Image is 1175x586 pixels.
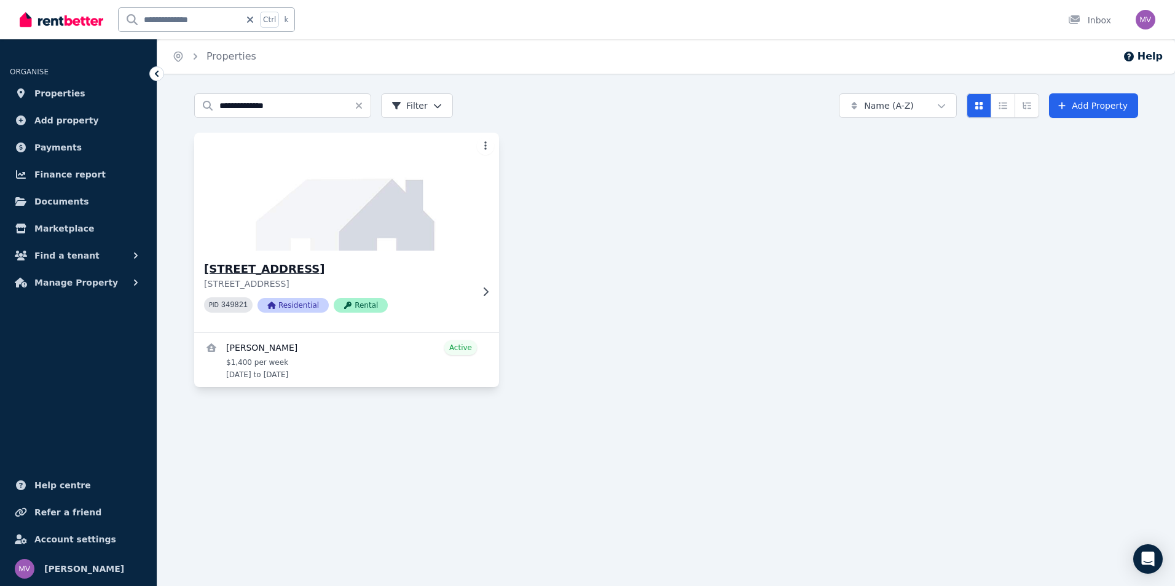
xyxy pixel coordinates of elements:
[15,559,34,579] img: Marisa Vecchio
[209,302,219,308] small: PID
[34,113,99,128] span: Add property
[1123,49,1163,64] button: Help
[1049,93,1138,118] a: Add Property
[354,93,371,118] button: Clear search
[10,500,147,525] a: Refer a friend
[10,135,147,160] a: Payments
[991,93,1015,118] button: Compact list view
[34,140,82,155] span: Payments
[391,100,428,112] span: Filter
[44,561,124,576] span: [PERSON_NAME]
[1133,544,1163,574] div: Open Intercom Messenger
[10,162,147,187] a: Finance report
[477,138,494,155] button: More options
[284,15,288,25] span: k
[10,270,147,295] button: Manage Property
[34,86,85,101] span: Properties
[34,194,89,209] span: Documents
[20,10,103,29] img: RentBetter
[10,189,147,214] a: Documents
[34,167,106,182] span: Finance report
[10,68,49,76] span: ORGANISE
[187,130,507,254] img: 2 Heath Street, East Brisbane
[34,532,116,547] span: Account settings
[967,93,1039,118] div: View options
[204,278,472,290] p: [STREET_ADDRESS]
[204,260,472,278] h3: [STREET_ADDRESS]
[34,505,101,520] span: Refer a friend
[1015,93,1039,118] button: Expanded list view
[194,333,499,387] a: View details for William Juul Stensrud
[381,93,453,118] button: Filter
[1136,10,1155,29] img: Marisa Vecchio
[10,243,147,268] button: Find a tenant
[221,301,248,310] code: 349821
[157,39,271,74] nav: Breadcrumb
[34,478,91,493] span: Help centre
[334,298,388,313] span: Rental
[10,473,147,498] a: Help centre
[194,133,499,332] a: 2 Heath Street, East Brisbane[STREET_ADDRESS][STREET_ADDRESS]PID 349821ResidentialRental
[34,248,100,263] span: Find a tenant
[10,527,147,552] a: Account settings
[10,216,147,241] a: Marketplace
[34,275,118,290] span: Manage Property
[260,12,279,28] span: Ctrl
[967,93,991,118] button: Card view
[10,81,147,106] a: Properties
[206,50,256,62] a: Properties
[1068,14,1111,26] div: Inbox
[34,221,94,236] span: Marketplace
[257,298,329,313] span: Residential
[10,108,147,133] a: Add property
[864,100,914,112] span: Name (A-Z)
[839,93,957,118] button: Name (A-Z)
